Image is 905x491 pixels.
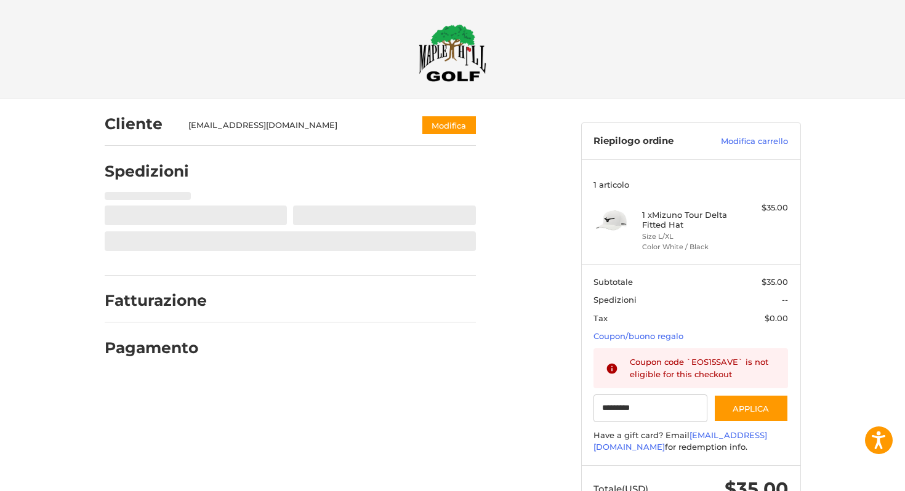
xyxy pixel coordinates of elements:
div: [EMAIL_ADDRESS][DOMAIN_NAME] [188,119,398,132]
h4: 1 x Mizuno Tour Delta Fitted Hat [642,210,736,230]
h3: 1 articolo [593,180,788,190]
li: Color White / Black [642,242,736,252]
div: $35.00 [739,202,788,214]
span: Spedizioni [593,295,637,305]
h2: Spedizioni [105,162,189,181]
span: $0.00 [765,313,788,323]
button: Modifica [422,116,476,134]
input: Buono regalo o Codice coupon [593,394,707,422]
h2: Fatturazione [105,291,207,310]
span: -- [782,295,788,305]
span: $35.00 [762,277,788,287]
h2: Cliente [105,114,177,134]
h2: Pagamento [105,338,198,357]
button: Applica [714,394,789,422]
span: Subtotale [593,277,633,287]
a: Modifica carrello [699,135,788,148]
div: Have a gift card? Email for redemption info. [593,429,788,453]
li: Size L/XL [642,231,736,242]
div: Coupon code `EOS15SAVE` is not eligible for this checkout [630,356,776,380]
img: Maple Hill Golf [419,24,486,82]
h3: Riepilogo ordine [593,135,699,148]
a: Coupon/buono regalo [593,331,683,341]
span: Tax [593,313,608,323]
